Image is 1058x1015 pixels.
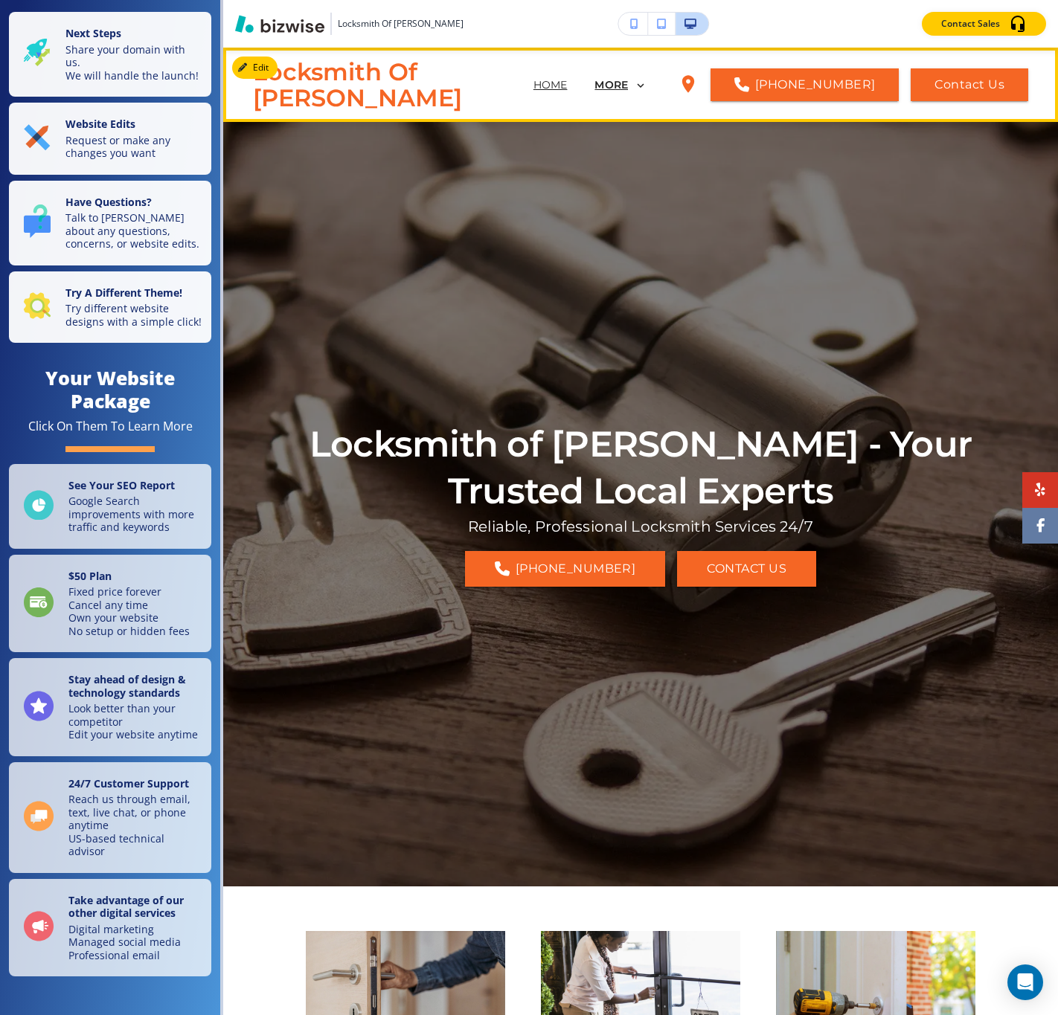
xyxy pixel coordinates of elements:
[1022,472,1058,508] a: Social media link to yelp account
[235,13,464,35] button: Locksmith Of [PERSON_NAME]
[306,421,975,514] h1: Locksmith of [PERSON_NAME] - Your Trusted Local Experts
[65,211,202,251] p: Talk to [PERSON_NAME] about any questions, concerns, or website edits.
[68,569,112,583] strong: $ 50 Plan
[28,419,193,434] div: Click On Them To Learn More
[922,12,1046,36] button: Contact Sales
[68,478,175,492] strong: See Your SEO Report
[911,68,1028,101] button: Contact Us
[533,77,568,93] p: HOME
[65,302,202,328] p: Try different website designs with a simple click!
[711,68,899,101] a: [PHONE_NUMBER]
[1007,964,1043,1000] div: Open Intercom Messenger
[68,494,202,534] p: Google Search improvements with more traffic and keywords
[68,585,190,637] p: Fixed price forever Cancel any time Own your website No setup or hidden fees
[65,286,182,300] strong: Try A Different Theme!
[68,702,202,741] p: Look better than your competitor Edit your website anytime
[468,517,813,536] h6: Reliable, Professional Locksmith Services 24/7
[65,26,121,40] strong: Next Steps
[65,134,202,160] p: Request or make any changes you want
[594,72,666,96] div: MORE
[677,551,816,587] button: CONTACT US
[9,555,211,653] a: $50 PlanFixed price foreverCancel any timeOwn your websiteNo setup or hidden fees
[465,551,665,587] a: [PHONE_NUMBER]
[68,672,186,700] strong: Stay ahead of design & technology standards
[65,117,135,131] strong: Website Edits
[9,762,211,873] a: 24/7 Customer SupportReach us through email, text, live chat, or phone anytimeUS-based technical ...
[9,464,211,549] a: See Your SEO ReportGoogle Search improvements with more traffic and keywords
[68,793,202,858] p: Reach us through email, text, live chat, or phone anytime US-based technical advisor
[65,43,202,83] p: Share your domain with us. We will handle the launch!
[68,923,202,962] p: Digital marketing Managed social media Professional email
[253,59,488,111] h3: Locksmith Of [PERSON_NAME]
[9,271,211,344] button: Try A Different Theme!Try different website designs with a simple click!
[9,181,211,265] button: Have Questions?Talk to [PERSON_NAME] about any questions, concerns, or website edits.
[68,776,189,790] strong: 24/7 Customer Support
[9,103,211,175] button: Website EditsRequest or make any changes you want
[338,17,464,30] h3: Locksmith Of [PERSON_NAME]
[9,879,211,977] a: Take advantage of our other digital servicesDigital marketingManaged social mediaProfessional email
[1022,508,1058,544] a: Social media link to facebook account
[232,57,278,79] button: Edit
[9,658,211,756] a: Stay ahead of design & technology standardsLook better than your competitorEdit your website anytime
[9,367,211,413] h4: Your Website Package
[941,17,1000,30] p: Contact Sales
[9,12,211,97] button: Next StepsShare your domain with us.We will handle the launch!
[65,195,152,209] strong: Have Questions?
[235,15,324,33] img: Bizwise Logo
[594,80,628,91] p: MORE
[68,893,184,921] strong: Take advantage of our other digital services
